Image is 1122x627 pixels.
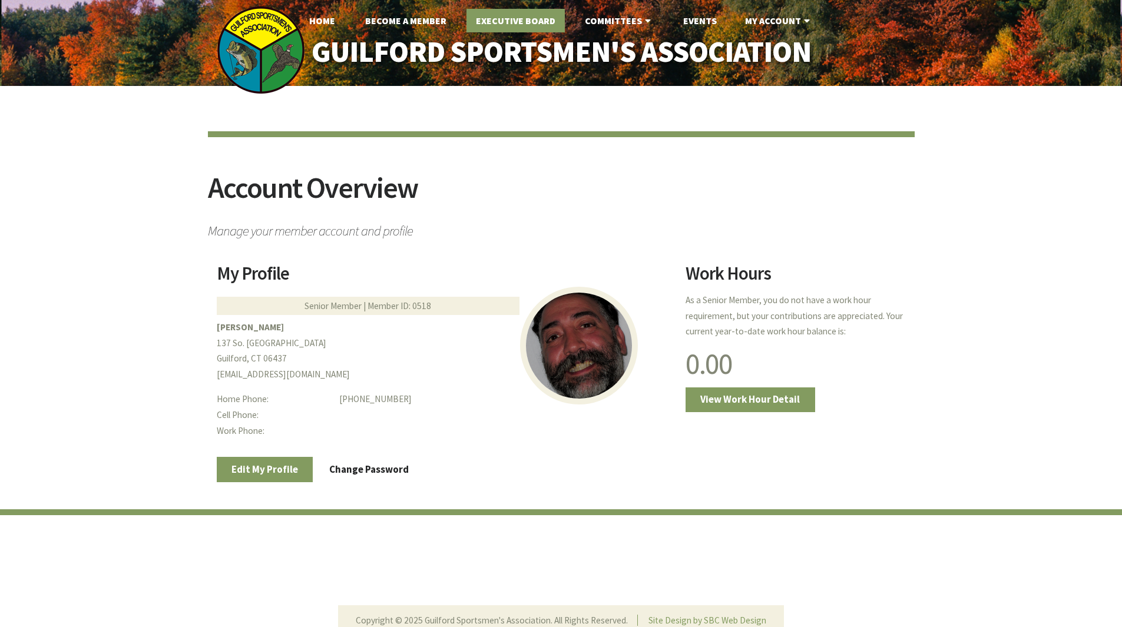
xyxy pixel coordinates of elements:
[217,320,671,383] p: 137 So. [GEOGRAPHIC_DATA] Guilford, CT 06437 [EMAIL_ADDRESS][DOMAIN_NAME]
[217,264,671,291] h2: My Profile
[648,615,766,626] a: Site Design by SBC Web Design
[217,392,330,407] dt: Home Phone
[686,264,905,291] h2: Work Hours
[217,6,305,94] img: logo_sm.png
[217,423,330,439] dt: Work Phone
[356,615,637,626] li: Copyright © 2025 Guilford Sportsmen's Association. All Rights Reserved.
[217,407,330,423] dt: Cell Phone
[208,217,915,238] span: Manage your member account and profile
[736,9,822,32] a: My Account
[300,9,345,32] a: Home
[356,9,456,32] a: Become A Member
[217,457,313,482] a: Edit My Profile
[315,457,424,482] a: Change Password
[686,387,815,412] a: View Work Hour Detail
[286,27,836,77] a: Guilford Sportsmen's Association
[339,392,671,407] dd: [PHONE_NUMBER]
[686,349,905,379] h1: 0.00
[686,293,905,340] p: As a Senior Member, you do not have a work hour requirement, but your contributions are appreciat...
[575,9,663,32] a: Committees
[208,173,915,217] h2: Account Overview
[217,297,519,315] div: Senior Member | Member ID: 0518
[217,321,284,333] b: [PERSON_NAME]
[674,9,726,32] a: Events
[466,9,565,32] a: Executive Board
